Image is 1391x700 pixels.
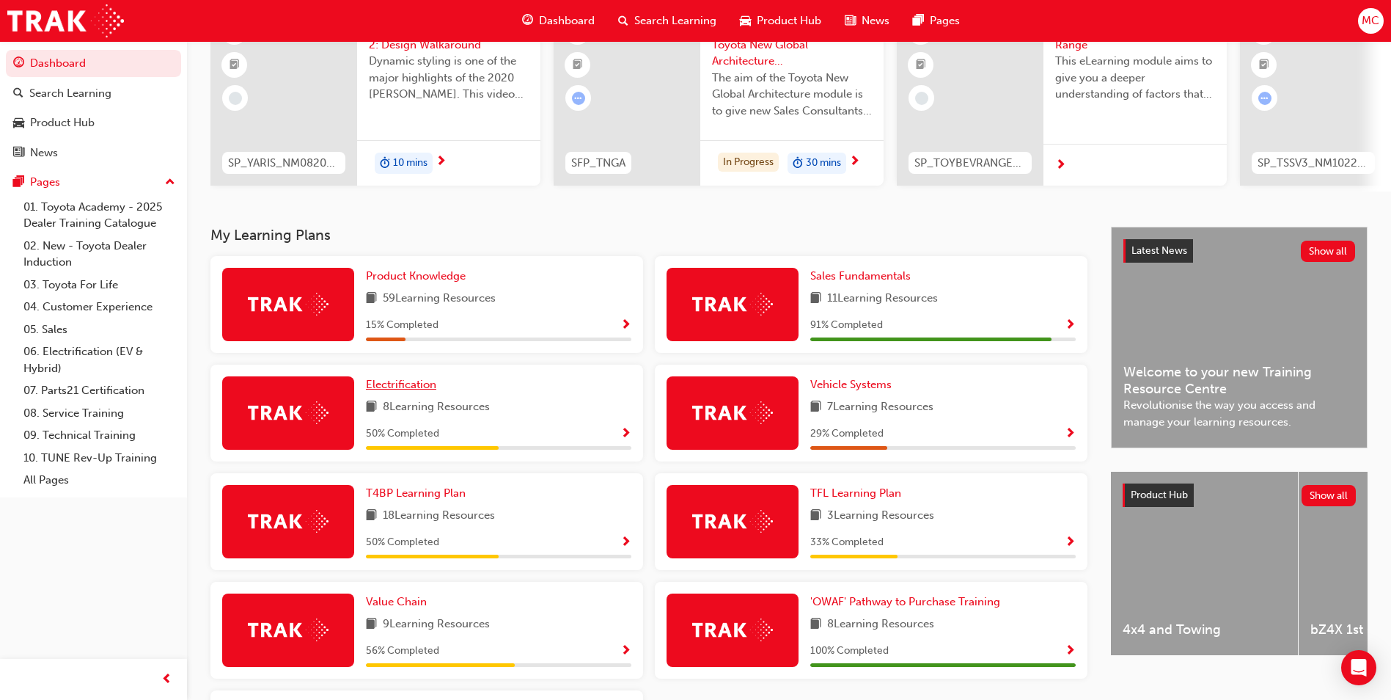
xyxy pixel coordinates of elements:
span: 9 Learning Resources [383,616,490,634]
a: 0SFP_TNGASales Fundamentals Toyota New Global Architecture eLearning ModuleThe aim of the Toyota ... [554,8,884,186]
span: Dynamic styling is one of the major highlights of the 2020 [PERSON_NAME]. This video gives an in-... [369,53,529,103]
span: up-icon [165,173,175,192]
span: 50 % Completed [366,534,439,551]
button: DashboardSearch LearningProduct HubNews [6,47,181,169]
span: prev-icon [161,671,172,689]
span: MC [1362,12,1379,29]
button: Show Progress [1065,316,1076,335]
a: Dashboard [6,50,181,77]
span: This eLearning module aims to give you a deeper understanding of factors that influence driving r... [1055,53,1215,103]
img: Trak [248,293,329,316]
a: Product HubShow all [1123,484,1356,507]
button: Show Progress [1065,425,1076,443]
span: Show Progress [1065,428,1076,441]
span: Show Progress [620,645,631,658]
span: 7 Learning Resources [827,398,933,417]
a: News [6,139,181,167]
span: Welcome to your new Training Resource Centre [1123,364,1355,397]
span: SP_TSSV3_NM1022_EL [1258,155,1369,172]
button: Show all [1302,485,1357,506]
a: 10. TUNE Rev-Up Training [18,447,181,470]
a: 03. Toyota For Life [18,274,181,296]
span: 18 Learning Resources [383,507,495,525]
span: Latest News [1131,244,1187,257]
span: book-icon [810,398,821,417]
a: 09. Technical Training [18,424,181,447]
button: Show Progress [620,533,631,552]
span: search-icon [13,87,23,101]
a: Sales Fundamentals [810,268,917,285]
a: search-iconSearch Learning [606,6,728,36]
span: pages-icon [913,12,924,30]
span: guage-icon [13,57,24,70]
span: 3 Learning Resources [827,507,934,525]
span: Vehicle Systems [810,378,892,391]
a: Value Chain [366,594,433,610]
span: 15 % Completed [366,317,438,334]
a: T4BP Learning Plan [366,485,471,502]
a: 4x4 and Towing [1111,472,1298,655]
span: 4x4 and Towing [1123,621,1286,638]
span: 100 % Completed [810,643,889,660]
button: Pages [6,169,181,196]
span: car-icon [740,12,751,30]
span: Product Knowledge [366,269,466,282]
span: book-icon [810,290,821,308]
span: 8 Learning Resources [827,616,934,634]
a: Vehicle Systems [810,376,898,393]
span: TFL Learning Plan [810,486,901,500]
span: book-icon [366,398,377,417]
span: next-icon [436,156,447,169]
span: Revolutionise the way you access and manage your learning resources. [1123,397,1355,430]
div: Pages [30,174,60,191]
span: next-icon [849,156,860,169]
img: Trak [248,619,329,641]
span: SP_TOYBEVRANGE_EL [914,155,1026,172]
a: All Pages [18,469,181,492]
span: Sales Fundamentals [810,269,911,282]
span: guage-icon [522,12,533,30]
span: 11 Learning Resources [827,290,938,308]
button: MC [1358,8,1384,34]
img: Trak [692,510,773,533]
span: 29 % Completed [810,426,884,442]
div: Open Intercom Messenger [1341,650,1376,685]
a: 'OWAF' Pathway to Purchase Training [810,594,1006,610]
img: Trak [692,293,773,316]
span: Pages [930,12,960,29]
a: Product Knowledge [366,268,471,285]
span: news-icon [13,147,24,160]
a: 01. Toyota Academy - 2025 Dealer Training Catalogue [18,196,181,235]
div: News [30,145,58,161]
a: 0SP_YARIS_NM0820_EL_022020 Yaris - Module 2: Design WalkaroundDynamic styling is one of the major... [210,8,540,186]
span: news-icon [845,12,856,30]
button: Show Progress [1065,642,1076,660]
button: Show Progress [620,425,631,443]
span: booktick-icon [916,56,926,75]
span: booktick-icon [573,56,583,75]
button: Show Progress [1065,533,1076,552]
a: Product Hub [6,109,181,136]
span: 56 % Completed [366,643,439,660]
span: next-icon [1055,159,1066,172]
span: 8 Learning Resources [383,398,490,417]
span: SFP_TNGA [571,155,625,172]
a: car-iconProduct Hub [728,6,833,36]
span: Value Chain [366,595,427,608]
div: Search Learning [29,85,111,102]
button: Show Progress [620,642,631,660]
a: 04. Customer Experience [18,296,181,318]
img: Trak [7,4,124,37]
button: Show Progress [620,316,631,335]
span: SP_YARIS_NM0820_EL_02 [228,155,340,172]
span: 50 % Completed [366,426,439,442]
span: duration-icon [380,154,390,173]
span: learningRecordVerb_ATTEMPT-icon [1258,92,1271,105]
span: 10 mins [393,155,427,172]
span: Sales Fundamentals Toyota New Global Architecture eLearning Module [712,20,872,70]
span: duration-icon [793,154,803,173]
span: Show Progress [620,428,631,441]
span: pages-icon [13,176,24,189]
span: T4BP Learning Plan [366,486,466,500]
a: 05. Sales [18,318,181,341]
